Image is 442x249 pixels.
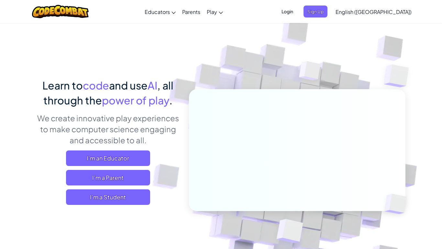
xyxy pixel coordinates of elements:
img: Overlap cubes [374,180,422,228]
a: English ([GEOGRAPHIC_DATA]) [332,3,415,20]
a: Play [204,3,226,20]
a: I'm a Parent [66,170,150,185]
img: Overlap cubes [371,49,427,103]
span: . [169,94,172,107]
button: I'm a Student [66,189,150,205]
button: Login [278,6,297,18]
span: code [83,79,109,92]
a: Educators [141,3,179,20]
a: I'm an Educator [66,150,150,166]
img: Overlap cubes [287,48,334,97]
span: and use [109,79,148,92]
button: Sign Up [304,6,327,18]
p: We create innovative play experiences to make computer science engaging and accessible to all. [37,113,179,146]
span: Learn to [42,79,83,92]
span: English ([GEOGRAPHIC_DATA]) [336,8,412,15]
span: Educators [145,8,170,15]
a: Parents [179,3,204,20]
img: CodeCombat logo [32,5,89,18]
span: power of play [102,94,169,107]
span: AI [148,79,157,92]
span: Play [207,8,217,15]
